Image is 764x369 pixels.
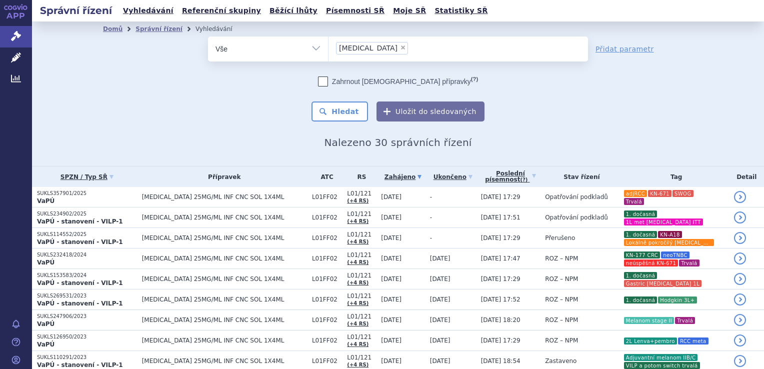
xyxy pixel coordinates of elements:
i: Lokálně pokročilý [MEDICAL_DATA] [624,239,714,246]
strong: VaPÚ - stanovení - VILP-1 [37,361,123,368]
i: 2L Lenva+pembro [624,337,677,344]
span: [MEDICAL_DATA] 25MG/ML INF CNC SOL 1X4ML [142,357,307,364]
a: (+4 RS) [347,321,368,326]
span: [MEDICAL_DATA] 25MG/ML INF CNC SOL 1X4ML [142,214,307,221]
strong: VaPÚ [37,341,54,348]
i: Adjuvantní melanom IIB/C [624,354,698,361]
abbr: (?) [520,177,527,183]
span: L01/121 [347,313,376,320]
span: ROZ – NPM [545,337,578,344]
strong: VaPÚ - stanovení - VILP-1 [37,300,123,307]
span: L01/121 [347,231,376,238]
i: 1. dočasná [624,210,657,217]
a: detail [734,334,746,346]
strong: VaPÚ - stanovení - VILP-1 [37,218,123,225]
a: detail [734,232,746,244]
a: detail [734,355,746,367]
th: Tag [618,166,729,187]
span: [MEDICAL_DATA] 25MG/ML INF CNC SOL 1X4ML [142,255,307,262]
a: Domů [103,25,122,32]
li: Vyhledávání [195,21,245,36]
span: [MEDICAL_DATA] 25MG/ML INF CNC SOL 1X4ML [142,193,307,200]
span: L01/121 [347,190,376,197]
span: [DATE] [430,357,450,364]
button: Hledat [311,101,368,121]
span: L01/121 [347,292,376,299]
a: detail [734,191,746,203]
span: L01/121 [347,251,376,258]
a: Zahájeno [381,170,425,184]
i: Gastric [MEDICAL_DATA] 1L [624,280,701,287]
span: [DATE] 17:52 [481,296,520,303]
a: (+4 RS) [347,280,368,285]
span: Přerušeno [545,234,575,241]
span: ROZ – NPM [545,255,578,262]
span: L01FF02 [312,193,342,200]
i: adjRCC [624,190,647,197]
i: neúspěšná KN-671 [624,259,678,266]
i: 1. dočasná [624,296,657,303]
span: [DATE] [381,234,401,241]
a: Běžící lhůty [266,4,320,17]
i: neoTNBC [661,251,689,258]
span: [MEDICAL_DATA] 25MG/ML INF CNC SOL 1X4ML [142,275,307,282]
i: 1. dočasná [624,231,657,238]
span: Zastaveno [545,357,576,364]
span: [DATE] [430,316,450,323]
a: (+4 RS) [347,300,368,306]
span: [DATE] 18:20 [481,316,520,323]
span: ROZ – NPM [545,316,578,323]
p: SUKLS269531/2023 [37,292,137,299]
span: [DATE] 17:51 [481,214,520,221]
span: [DATE] [430,255,450,262]
span: ROZ – NPM [545,275,578,282]
a: Písemnosti SŘ [323,4,387,17]
span: [DATE] [381,357,401,364]
a: detail [734,273,746,285]
a: detail [734,252,746,264]
span: L01FF02 [312,214,342,221]
i: 1L met [MEDICAL_DATA] ITT [624,218,703,225]
th: Stav řízení [540,166,618,187]
a: Přidat parametr [595,44,654,54]
span: L01/121 [347,210,376,217]
th: Detail [729,166,764,187]
th: ATC [307,166,342,187]
button: Uložit do sledovaných [376,101,484,121]
span: [MEDICAL_DATA] 25MG/ML INF CNC SOL 1X4ML [142,296,307,303]
p: SUKLS232418/2024 [37,251,137,258]
span: [DATE] 17:29 [481,234,520,241]
span: ROZ – NPM [545,296,578,303]
i: KN-A18 [658,231,681,238]
span: [MEDICAL_DATA] 25MG/ML INF CNC SOL 1X4ML [142,234,307,241]
span: [DATE] 17:29 [481,193,520,200]
i: 1. dočasná [624,272,657,279]
th: Přípravek [137,166,307,187]
span: [DATE] [381,255,401,262]
i: Melanom stage II [624,317,674,324]
span: L01/121 [347,354,376,361]
a: (+4 RS) [347,341,368,347]
strong: VaPÚ [37,197,54,204]
strong: VaPÚ [37,259,54,266]
p: SUKLS247906/2023 [37,313,137,320]
span: × [400,44,406,50]
a: Poslednípísemnost(?) [481,166,540,187]
span: [DATE] [381,316,401,323]
span: L01FF02 [312,255,342,262]
span: [DATE] [381,193,401,200]
a: (+4 RS) [347,239,368,244]
span: - [430,193,432,200]
span: [DATE] [381,337,401,344]
span: [DATE] 17:47 [481,255,520,262]
i: VILP a potom switch trvalá [624,362,700,369]
span: [DATE] 17:29 [481,337,520,344]
a: Správní řízení [135,25,182,32]
span: L01FF02 [312,296,342,303]
span: [MEDICAL_DATA] [339,44,397,51]
a: detail [734,211,746,223]
span: [DATE] [381,275,401,282]
span: L01FF02 [312,234,342,241]
span: Opatřování podkladů [545,214,608,221]
span: - [430,234,432,241]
